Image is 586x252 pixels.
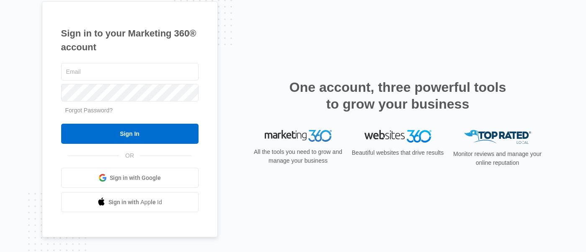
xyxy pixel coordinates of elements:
input: Email [61,63,199,81]
img: Websites 360 [364,130,431,142]
a: Forgot Password? [65,107,113,114]
h1: Sign in to your Marketing 360® account [61,26,199,54]
span: Sign in with Google [110,174,161,182]
img: Top Rated Local [464,130,531,144]
a: Sign in with Google [61,168,199,188]
a: Sign in with Apple Id [61,192,199,212]
p: Monitor reviews and manage your online reputation [451,150,545,167]
p: Beautiful websites that drive results [351,148,445,157]
span: Sign in with Apple Id [108,198,162,207]
h2: One account, three powerful tools to grow your business [287,79,509,112]
span: OR [119,151,140,160]
input: Sign In [61,124,199,144]
p: All the tools you need to grow and manage your business [251,148,345,165]
img: Marketing 360 [265,130,332,142]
